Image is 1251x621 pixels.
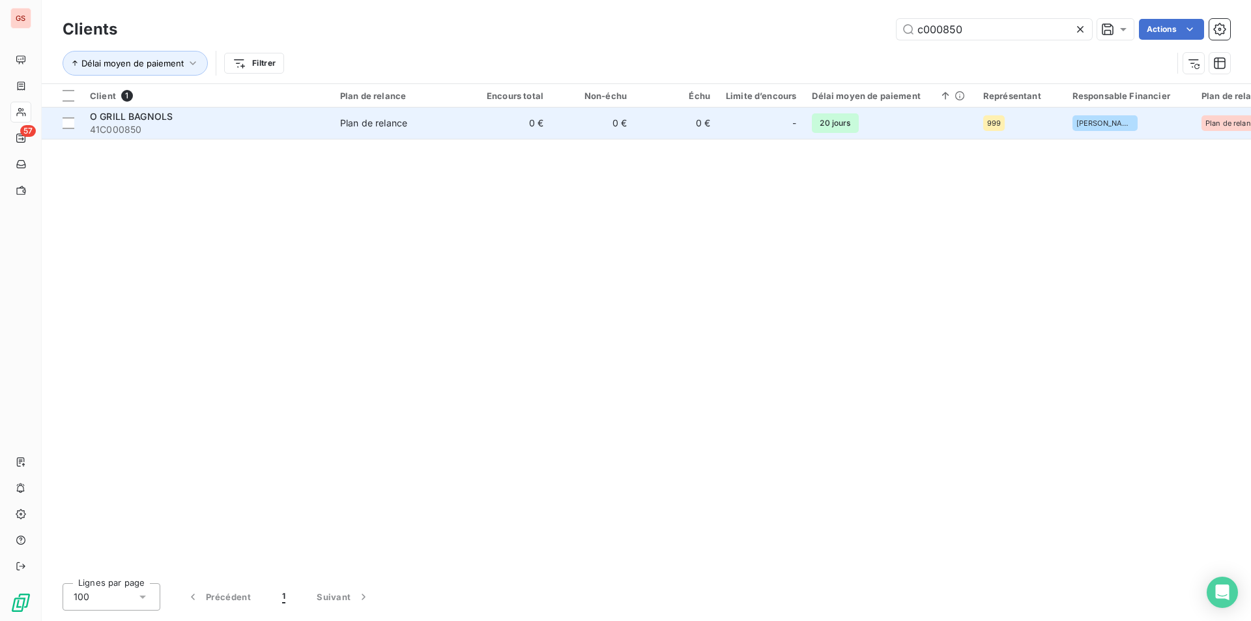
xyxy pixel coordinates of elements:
[812,113,858,133] span: 20 jours
[224,53,284,74] button: Filtrer
[1207,577,1238,608] div: Open Intercom Messenger
[90,91,116,101] span: Client
[10,8,31,29] div: GS
[90,123,324,136] span: 41C000850
[74,590,89,603] span: 100
[20,125,36,137] span: 57
[1072,91,1186,101] div: Responsable Financier
[1076,119,1134,127] span: [PERSON_NAME]
[121,90,133,102] span: 1
[63,18,117,41] h3: Clients
[468,108,551,139] td: 0 €
[792,117,796,130] span: -
[812,91,967,101] div: Délai moyen de paiement
[476,91,543,101] div: Encours total
[551,108,635,139] td: 0 €
[266,583,301,611] button: 1
[301,583,386,611] button: Suivant
[171,583,266,611] button: Précédent
[635,108,718,139] td: 0 €
[81,58,184,68] span: Délai moyen de paiement
[10,128,31,149] a: 57
[340,117,407,130] div: Plan de relance
[897,19,1092,40] input: Rechercher
[642,91,710,101] div: Échu
[1139,19,1204,40] button: Actions
[10,592,31,613] img: Logo LeanPay
[559,91,627,101] div: Non-échu
[340,91,460,101] div: Plan de relance
[282,590,285,603] span: 1
[90,111,173,122] span: O GRILL BAGNOLS
[726,91,796,101] div: Limite d’encours
[987,119,1001,127] span: 999
[983,91,1057,101] div: Représentant
[63,51,208,76] button: Délai moyen de paiement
